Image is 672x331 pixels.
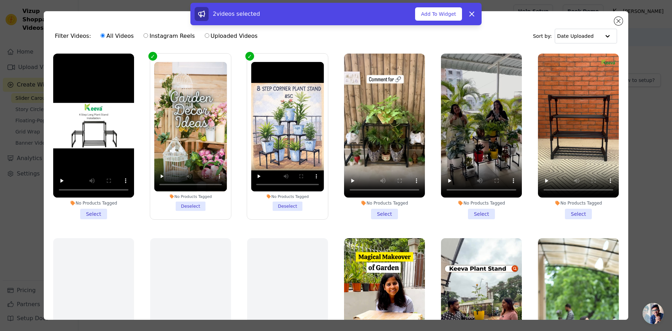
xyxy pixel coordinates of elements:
div: Sort by: [533,29,617,43]
div: No Products Tagged [154,194,227,199]
label: All Videos [100,32,134,41]
div: Filter Videos: [55,28,261,44]
div: No Products Tagged [53,200,134,206]
div: No Products Tagged [251,194,324,199]
label: Instagram Reels [143,32,195,41]
button: Add To Widget [415,7,462,21]
div: No Products Tagged [538,200,619,206]
div: No Products Tagged [344,200,425,206]
a: Open chat [643,303,664,324]
span: 2 videos selected [213,11,260,17]
label: Uploaded Videos [204,32,258,41]
div: No Products Tagged [441,200,522,206]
